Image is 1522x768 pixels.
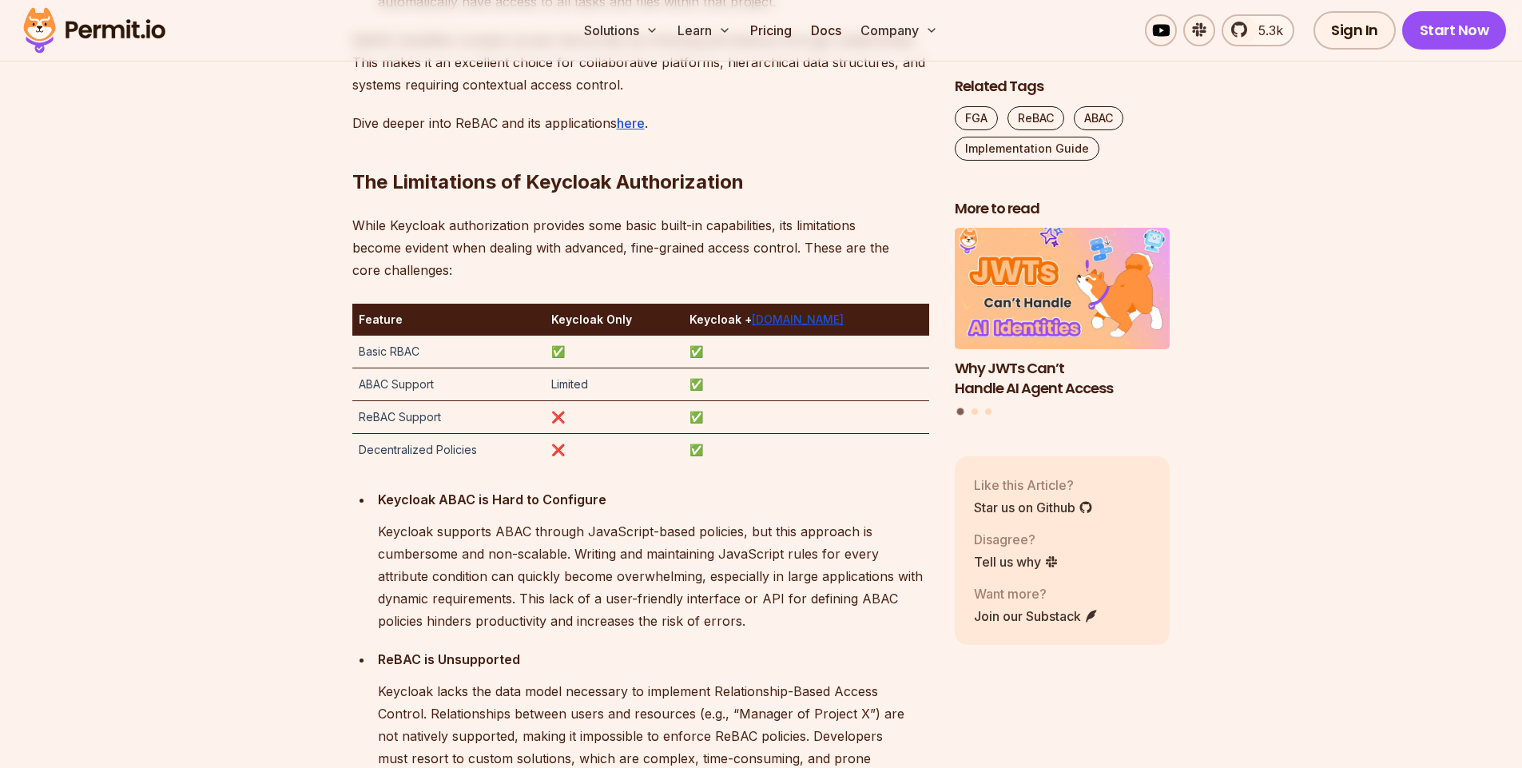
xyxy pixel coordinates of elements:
div: Posts [955,229,1170,418]
span: 5.3k [1249,21,1283,40]
td: ✅ [683,336,929,368]
a: ABAC [1074,106,1123,130]
p: Keycloak supports ABAC through JavaScript-based policies, but this approach is cumbersome and non... [378,520,929,632]
th: Keycloak + [683,304,929,336]
h3: Why JWTs Can’t Handle AI Agent Access [955,359,1170,399]
a: Star us on Github [974,498,1093,517]
a: [DOMAIN_NAME] [752,312,844,326]
td: ✅ [683,434,929,467]
img: Permit logo [16,3,173,58]
strong: Keycloak ABAC is Hard to Configure [378,491,606,507]
p: ReBAC simplifies complex access hierarchies by inheriting permissions through relationships. This... [352,29,929,96]
td: Limited [545,368,682,401]
td: ✅ [545,336,682,368]
button: Company [854,14,944,46]
button: Go to slide 2 [972,409,978,416]
a: Implementation Guide [955,137,1099,161]
p: While Keycloak authorization provides some basic built-in capabilities, its limitations become ev... [352,214,929,281]
a: FGA [955,106,998,130]
td: ❌ [545,401,682,434]
p: Want more? [974,584,1099,603]
td: Basic RBAC [352,336,546,368]
p: Disagree? [974,530,1059,549]
h2: More to read [955,199,1170,219]
td: ABAC Support [352,368,546,401]
button: Go to slide 1 [957,408,964,416]
a: Pricing [744,14,798,46]
a: ReBAC [1007,106,1064,130]
a: Start Now [1402,11,1507,50]
a: Why JWTs Can’t Handle AI Agent AccessWhy JWTs Can’t Handle AI Agent Access [955,229,1170,399]
a: 5.3k [1222,14,1294,46]
img: Why JWTs Can’t Handle AI Agent Access [955,229,1170,350]
h2: Related Tags [955,77,1170,97]
td: ReBAC Support [352,401,546,434]
th: Keycloak Only [545,304,682,336]
a: Docs [805,14,848,46]
button: Learn [671,14,737,46]
td: ✅ [683,368,929,401]
a: here [617,115,645,131]
a: Join our Substack [974,607,1099,626]
h2: The Limitations of Keycloak Authorization [352,105,929,195]
td: Decentralized Policies [352,434,546,467]
td: ✅ [683,401,929,434]
button: Go to slide 3 [985,409,991,416]
a: Tell us why [974,552,1059,571]
strong: ReBAC is Unsupported [378,651,520,667]
a: Sign In [1313,11,1396,50]
th: Feature [352,304,546,336]
p: Like this Article? [974,476,1093,495]
p: Dive deeper into ReBAC and its applications . [352,112,929,134]
button: Solutions [578,14,665,46]
li: 1 of 3 [955,229,1170,399]
td: ❌ [545,434,682,467]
